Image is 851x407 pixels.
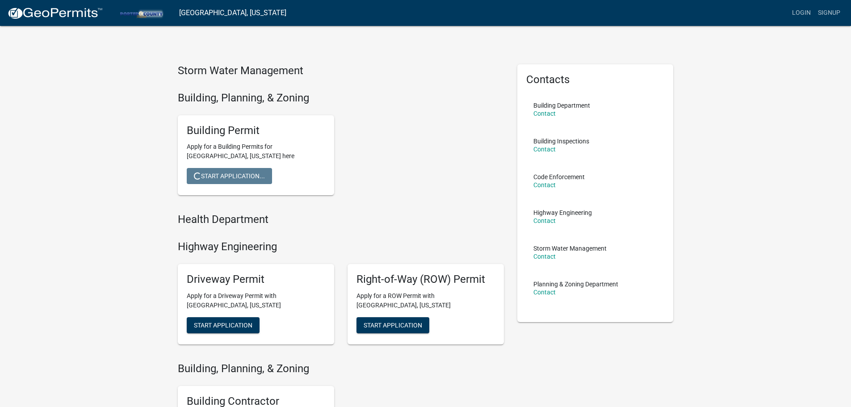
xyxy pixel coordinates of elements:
[533,289,556,296] a: Contact
[187,291,325,310] p: Apply for a Driveway Permit with [GEOGRAPHIC_DATA], [US_STATE]
[533,281,618,287] p: Planning & Zoning Department
[533,102,590,109] p: Building Department
[364,321,422,328] span: Start Application
[533,181,556,189] a: Contact
[533,138,589,144] p: Building Inspections
[533,210,592,216] p: Highway Engineering
[788,4,814,21] a: Login
[526,73,665,86] h5: Contacts
[533,146,556,153] a: Contact
[187,273,325,286] h5: Driveway Permit
[533,245,607,252] p: Storm Water Management
[356,273,495,286] h5: Right-of-Way (ROW) Permit
[110,7,172,19] img: Porter County, Indiana
[178,64,504,77] h4: Storm Water Management
[187,168,272,184] button: Start Application...
[178,362,504,375] h4: Building, Planning, & Zoning
[194,172,265,180] span: Start Application...
[533,110,556,117] a: Contact
[187,142,325,161] p: Apply for a Building Permits for [GEOGRAPHIC_DATA], [US_STATE] here
[178,213,504,226] h4: Health Department
[178,92,504,105] h4: Building, Planning, & Zoning
[187,317,260,333] button: Start Application
[187,124,325,137] h5: Building Permit
[533,174,585,180] p: Code Enforcement
[356,317,429,333] button: Start Application
[533,217,556,224] a: Contact
[179,5,286,21] a: [GEOGRAPHIC_DATA], [US_STATE]
[194,321,252,328] span: Start Application
[178,240,504,253] h4: Highway Engineering
[533,253,556,260] a: Contact
[814,4,844,21] a: Signup
[356,291,495,310] p: Apply for a ROW Permit with [GEOGRAPHIC_DATA], [US_STATE]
